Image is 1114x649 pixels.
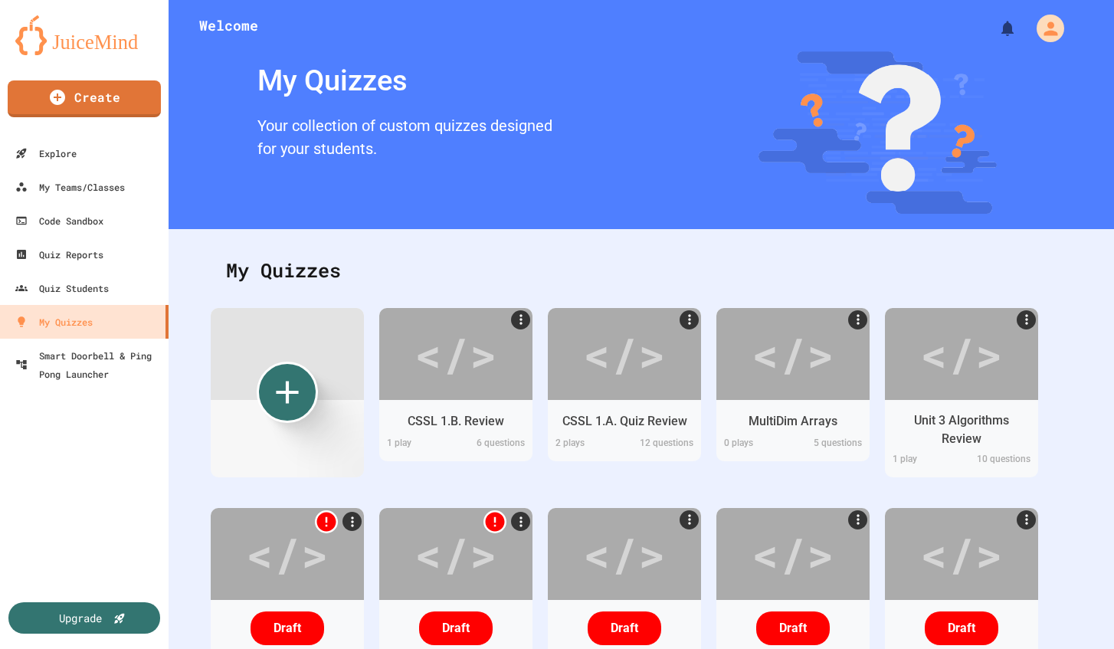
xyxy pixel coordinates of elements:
div: 12 questions [624,436,701,454]
div: CSSL 1.A. Quiz Review [562,412,687,431]
svg: Quiz contains incomplete questions! [483,510,506,533]
img: logo-orange.svg [15,15,153,55]
div: Your collection of custom quizzes designed for your students. [250,110,560,168]
div: My Quizzes [15,313,93,331]
div: 0 play s [716,436,793,454]
img: banner-image-my-quizzes.png [759,51,997,214]
a: More [511,512,530,531]
a: More [1017,310,1036,329]
div: Explore [15,144,77,162]
div: MultiDim Arrays [749,412,837,431]
div: My Account [1021,11,1068,46]
div: </> [414,320,497,388]
div: </> [752,520,834,588]
div: </> [920,320,1003,388]
a: More [848,310,867,329]
a: More [1017,510,1036,529]
svg: Quiz contains incomplete questions! [315,510,338,533]
div: Draft [419,611,493,645]
div: 1 play [885,452,962,470]
div: My Quizzes [211,241,1072,300]
div: Quiz Reports [15,245,103,264]
div: My Notifications [970,15,1021,41]
a: More [848,510,867,529]
div: </> [583,320,666,388]
div: Draft [588,611,661,645]
div: CSSL 1.B. Review [408,412,504,431]
div: 10 questions [962,452,1038,470]
a: More [342,512,362,531]
div: Draft [756,611,830,645]
div: </> [920,520,1003,588]
iframe: chat widget [1050,588,1099,634]
a: More [680,510,699,529]
div: Quiz Students [15,279,109,297]
div: 5 questions [793,436,870,454]
div: 6 questions [456,436,532,454]
div: </> [414,520,497,588]
div: My Teams/Classes [15,178,125,196]
div: Upgrade [59,610,102,626]
div: </> [752,320,834,388]
div: Code Sandbox [15,211,103,230]
div: </> [246,520,329,588]
a: More [511,310,530,329]
a: More [680,310,699,329]
div: My Quizzes [250,51,560,110]
div: 1 play [379,436,456,454]
div: 2 play s [548,436,624,454]
div: Draft [925,611,998,645]
div: Smart Doorbell & Ping Pong Launcher [15,346,162,383]
div: Unit 3 Algorithms Review [896,411,1027,448]
a: Create [8,80,161,117]
div: Draft [251,611,324,645]
div: Create new [257,362,318,423]
iframe: chat widget [987,521,1099,586]
div: </> [583,520,666,588]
